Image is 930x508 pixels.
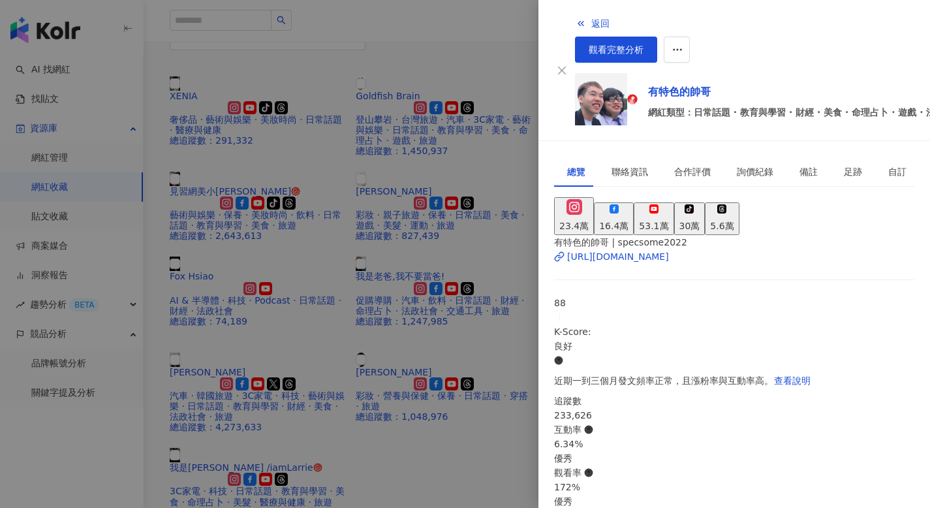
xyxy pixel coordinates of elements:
[612,165,648,179] div: 聯絡資訊
[594,202,634,235] button: 16.4萬
[599,219,628,233] div: 16.4萬
[567,165,585,179] div: 總覽
[575,10,610,37] button: 返回
[705,202,739,235] button: 5.6萬
[557,65,567,76] span: close
[554,394,914,408] div: 追蹤數
[674,202,705,235] button: 30萬
[554,63,570,78] button: Close
[554,197,594,235] button: 23.4萬
[554,408,914,422] div: 233,626
[554,237,687,247] span: 有特色的帥哥 | specsome2022
[575,37,657,63] a: 觀看完整分析
[799,165,818,179] div: 備註
[679,219,700,233] div: 30萬
[554,480,914,494] div: 172%
[559,219,589,233] div: 23.4萬
[674,165,711,179] div: 合作評價
[575,73,638,130] a: KOL Avatar
[589,44,643,55] span: 觀看完整分析
[710,219,734,233] div: 5.6萬
[773,368,811,394] button: 查看說明
[554,368,914,394] div: 近期一到三個月發文頻率正常，且漲粉率與互動率高。
[575,73,627,125] img: KOL Avatar
[554,451,914,466] div: 優秀
[554,437,914,451] div: 6.34%
[554,296,914,310] div: 88
[554,466,914,480] div: 觀看率
[737,165,773,179] div: 詢價紀錄
[639,219,668,233] div: 53.1萬
[888,165,907,179] div: 自訂
[844,165,862,179] div: 足跡
[554,249,914,264] a: [URL][DOMAIN_NAME]
[554,325,914,368] div: K-Score :
[554,422,914,437] div: 互動率
[591,18,610,29] span: 返回
[774,375,811,386] span: 查看說明
[634,202,674,235] button: 53.1萬
[567,249,669,264] div: [URL][DOMAIN_NAME]
[554,339,914,353] div: 良好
